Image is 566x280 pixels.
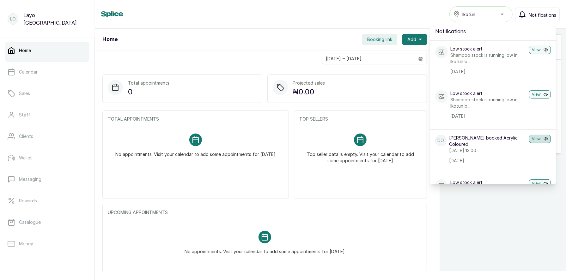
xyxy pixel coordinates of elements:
p: 0 [128,86,169,98]
p: [DATE] 13:00 [449,147,526,154]
p: TOP SELLERS [299,116,422,122]
p: Projected sales [293,80,325,86]
span: Ikotun [462,11,475,18]
p: Layo [GEOGRAPHIC_DATA] [23,11,87,27]
p: DO [438,137,444,144]
a: Messaging [5,170,89,188]
button: View [529,135,551,143]
span: Add [407,36,416,43]
button: View [529,90,551,98]
p: Wallet [19,155,32,161]
p: Staff [19,112,30,118]
p: Home [19,47,31,54]
a: Rewards [5,192,89,210]
a: Sales [5,85,89,102]
a: Staff [5,106,89,124]
p: Shampoo stock is running low in Ikotun b... [450,97,526,109]
p: ₦0.00 [293,86,325,98]
p: No appointments. Visit your calendar to add some appointments for [DATE] [115,146,276,158]
p: Clients [19,133,33,140]
button: Ikotun [449,6,513,22]
p: Calendar [19,69,38,75]
p: Low stock alert [450,179,526,186]
p: [DATE] [449,158,526,164]
span: Notifications [529,12,556,18]
p: TOTAL APPOINTMENTS [108,116,283,122]
p: [DATE] [450,113,526,119]
p: Sales [19,90,30,97]
button: Notifications [515,8,560,22]
a: Calendar [5,63,89,81]
button: View [529,46,551,54]
p: Low stock alert [450,46,526,52]
p: UPCOMING APPOINTMENTS [108,209,422,216]
p: Messaging [19,176,41,182]
p: Top seller data is empty. Visit your calendar to add some appointments for [DATE] [307,146,414,164]
p: Rewards [19,198,37,204]
h1: Home [102,36,118,43]
p: Catalogue [19,219,41,225]
svg: calendar [418,57,423,61]
h2: Notifications [435,28,551,35]
p: Shampoo stock is running low in Ikotun b... [450,52,526,65]
a: Catalogue [5,213,89,231]
button: View [529,179,551,188]
p: Money [19,241,33,247]
input: Select date [322,53,415,64]
button: Booking link [362,34,397,45]
a: Home [5,42,89,59]
p: LO [10,16,16,22]
p: [DATE] [450,69,526,75]
p: [PERSON_NAME] booked Acrylic Coloured [449,135,526,147]
button: Add [402,34,427,45]
p: No appointments. Visit your calendar to add some appointments for [DATE] [185,243,345,255]
span: Booking link [367,36,392,43]
p: Low stock alert [450,90,526,97]
a: Clients [5,128,89,145]
a: Money [5,235,89,253]
p: Total appointments [128,80,169,86]
a: Reports [5,256,89,274]
a: Wallet [5,149,89,167]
